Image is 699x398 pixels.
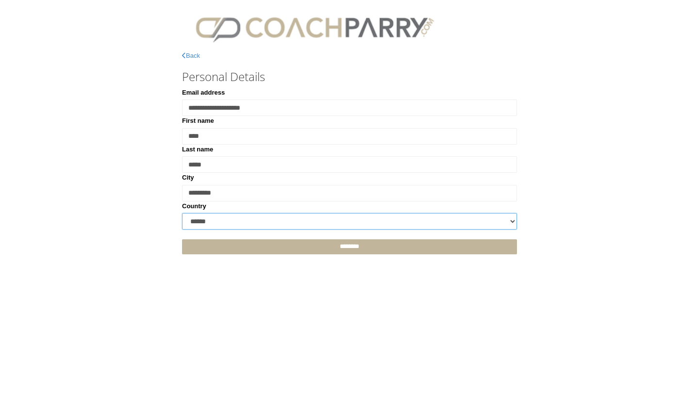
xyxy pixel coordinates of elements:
img: CPlogo.png [182,10,447,46]
h3: Personal Details [182,70,517,83]
label: City [182,173,194,182]
label: Last name [182,145,213,154]
a: Back [182,52,200,59]
label: Email address [182,88,225,98]
label: Country [182,201,206,211]
label: First name [182,116,214,126]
